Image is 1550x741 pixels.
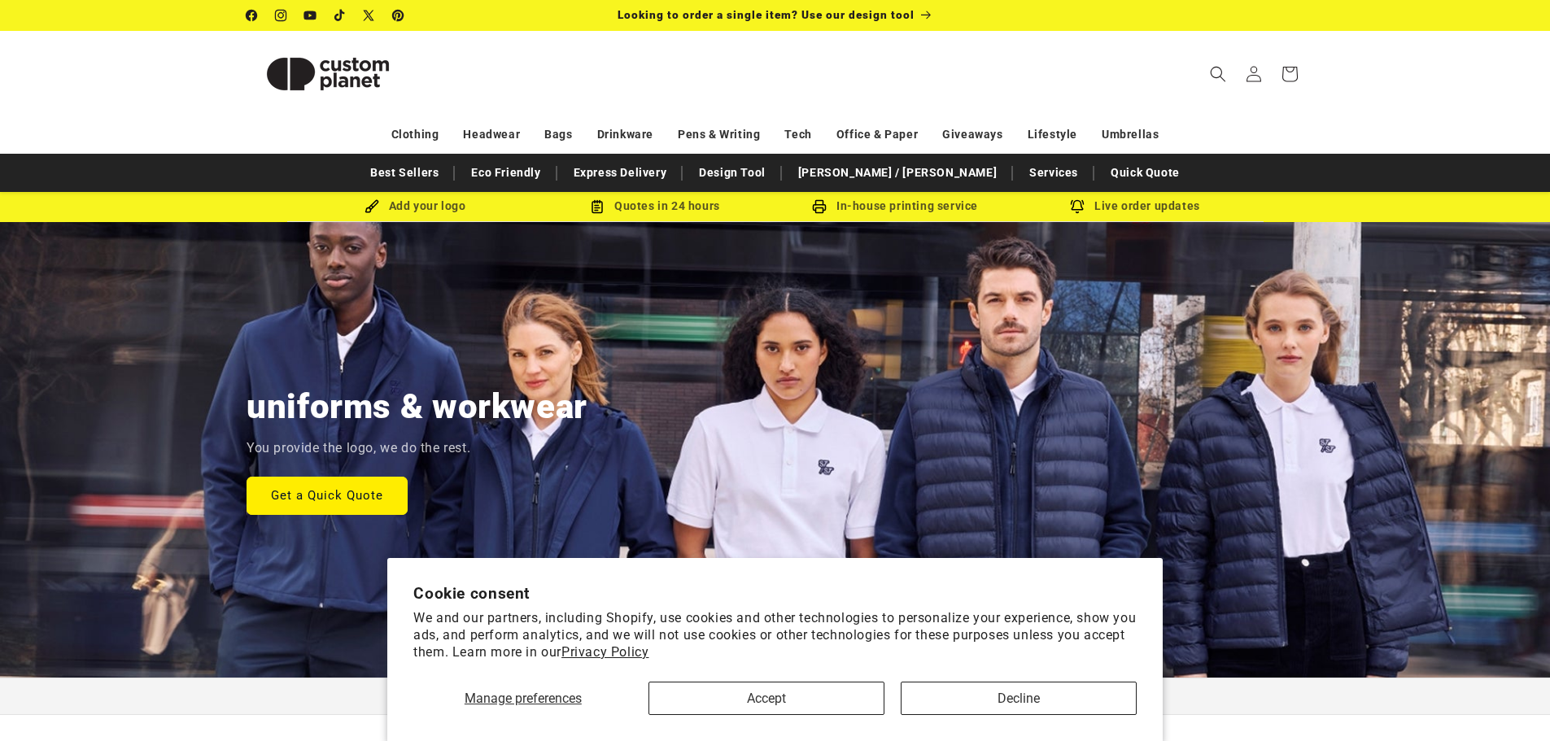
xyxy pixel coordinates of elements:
div: Quotes in 24 hours [535,196,775,216]
a: Quick Quote [1102,159,1188,187]
a: Services [1021,159,1086,187]
a: Clothing [391,120,439,149]
a: Giveaways [942,120,1002,149]
a: Pens & Writing [678,120,760,149]
img: Order Updates Icon [590,199,605,214]
a: Custom Planet [240,31,415,116]
div: Live order updates [1015,196,1255,216]
iframe: Chat Widget [1469,663,1550,741]
img: Brush Icon [365,199,379,214]
span: Manage preferences [465,691,582,706]
button: Decline [901,682,1137,715]
img: Order updates [1070,199,1085,214]
button: Manage preferences [413,682,632,715]
a: Tech [784,120,811,149]
span: Looking to order a single item? Use our design tool [618,8,915,21]
a: Umbrellas [1102,120,1159,149]
h2: Cookie consent [413,584,1137,603]
img: In-house printing [812,199,827,214]
button: Accept [648,682,884,715]
a: [PERSON_NAME] / [PERSON_NAME] [790,159,1005,187]
summary: Search [1200,56,1236,92]
p: You provide the logo, we do the rest. [247,437,470,460]
h2: uniforms & workwear [247,385,587,429]
a: Lifestyle [1028,120,1077,149]
a: Get a Quick Quote [247,476,408,514]
a: Office & Paper [836,120,918,149]
a: Privacy Policy [561,644,648,660]
a: Eco Friendly [463,159,548,187]
div: Add your logo [295,196,535,216]
a: Best Sellers [362,159,447,187]
a: Drinkware [597,120,653,149]
a: Express Delivery [565,159,675,187]
div: In-house printing service [775,196,1015,216]
a: Headwear [463,120,520,149]
a: Bags [544,120,572,149]
a: Design Tool [691,159,774,187]
p: We and our partners, including Shopify, use cookies and other technologies to personalize your ex... [413,610,1137,660]
img: Custom Planet [247,37,409,111]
